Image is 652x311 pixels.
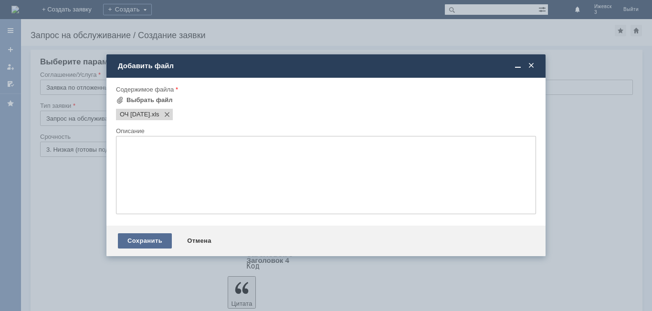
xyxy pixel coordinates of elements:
div: Выбрать файл [126,96,173,104]
div: Содержимое файла [116,86,534,93]
div: Описание [116,128,534,134]
div: Добрый день! [4,4,139,11]
span: Закрыть [526,62,536,70]
span: ОЧ 17.09.2025.xls [150,111,159,118]
div: Прошу отменить МБК Ижевск 3 отложенные чеки на [DATE] [4,11,139,27]
div: Добавить файл [118,62,536,70]
span: ОЧ 17.09.2025.xls [120,111,150,118]
span: Свернуть (Ctrl + M) [513,62,523,70]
